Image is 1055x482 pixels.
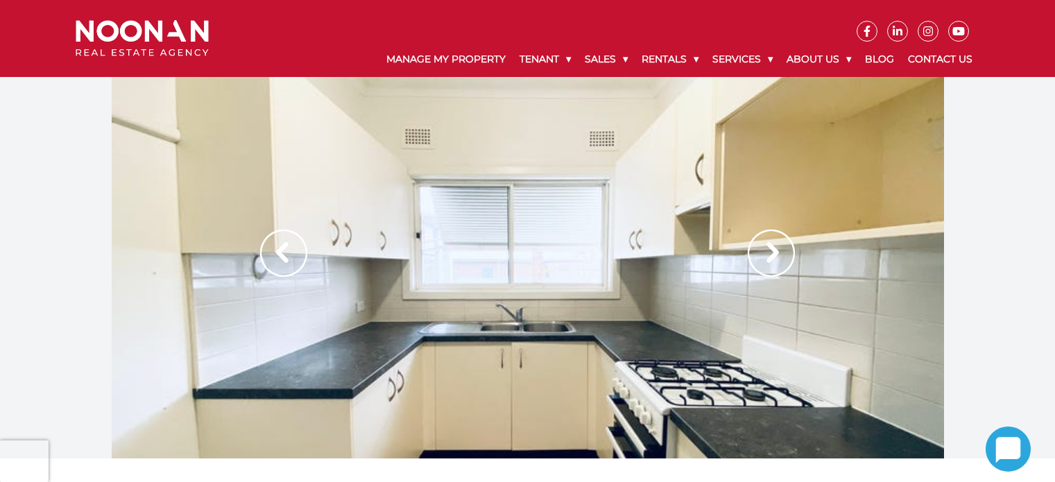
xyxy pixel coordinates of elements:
[513,42,578,77] a: Tenant
[748,230,795,277] img: Arrow slider
[379,42,513,77] a: Manage My Property
[705,42,780,77] a: Services
[76,20,209,57] img: Noonan Real Estate Agency
[635,42,705,77] a: Rentals
[780,42,858,77] a: About Us
[858,42,901,77] a: Blog
[260,230,307,277] img: Arrow slider
[901,42,979,77] a: Contact Us
[578,42,635,77] a: Sales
